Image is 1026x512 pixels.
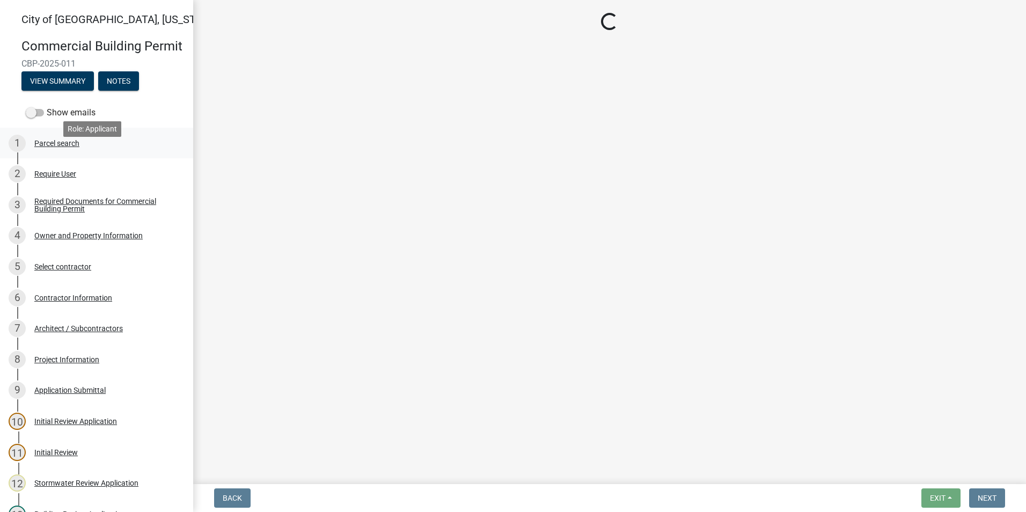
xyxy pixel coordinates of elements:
[9,474,26,492] div: 12
[9,444,26,461] div: 11
[21,58,172,69] span: CBP-2025-011
[34,140,79,147] div: Parcel search
[63,121,121,137] div: Role: Applicant
[921,488,961,508] button: Exit
[34,170,76,178] div: Require User
[9,135,26,152] div: 1
[21,13,217,26] span: City of [GEOGRAPHIC_DATA], [US_STATE]
[9,165,26,182] div: 2
[26,106,96,119] label: Show emails
[9,351,26,368] div: 8
[9,382,26,399] div: 9
[978,494,996,502] span: Next
[34,232,143,239] div: Owner and Property Information
[98,77,139,86] wm-modal-confirm: Notes
[34,386,106,394] div: Application Submittal
[34,356,99,363] div: Project Information
[9,258,26,275] div: 5
[9,320,26,337] div: 7
[21,71,94,91] button: View Summary
[34,479,138,487] div: Stormwater Review Application
[34,325,123,332] div: Architect / Subcontractors
[223,494,242,502] span: Back
[98,71,139,91] button: Notes
[9,289,26,306] div: 6
[9,227,26,244] div: 4
[21,39,185,54] h4: Commercial Building Permit
[34,418,117,425] div: Initial Review Application
[969,488,1005,508] button: Next
[214,488,251,508] button: Back
[34,449,78,456] div: Initial Review
[9,196,26,214] div: 3
[34,294,112,302] div: Contractor Information
[34,263,91,270] div: Select contractor
[930,494,946,502] span: Exit
[34,198,176,213] div: Required Documents for Commercial Building Permit
[9,413,26,430] div: 10
[21,77,94,86] wm-modal-confirm: Summary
